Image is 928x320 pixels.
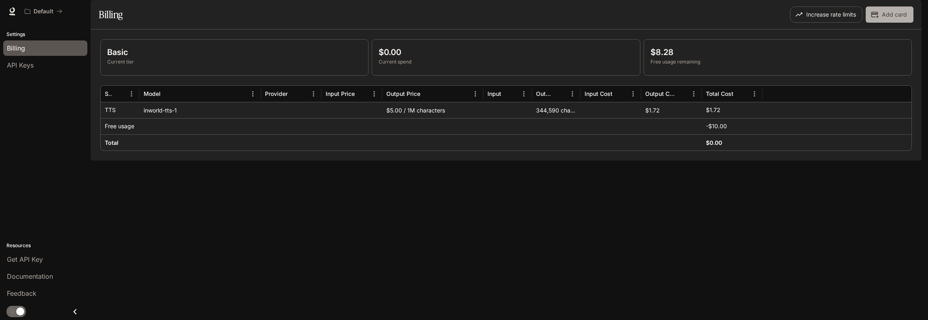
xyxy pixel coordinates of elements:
button: Increase rate limits [790,6,862,23]
p: $0.00 [379,46,633,58]
p: Default [34,8,53,15]
button: Menu [247,88,259,100]
p: Current tier [107,58,362,66]
div: Input Cost [585,90,612,97]
button: Menu [125,88,138,100]
div: Output Price [386,90,420,97]
div: Model [144,90,161,97]
p: -$10.00 [706,122,727,130]
button: Sort [554,88,566,100]
button: Menu [307,88,320,100]
h6: $0.00 [706,139,722,147]
button: Menu [748,88,761,100]
button: Sort [421,88,433,100]
button: Sort [288,88,301,100]
button: Sort [113,88,125,100]
p: TTS [105,106,116,114]
div: Provider [265,90,288,97]
div: Total Cost [706,90,733,97]
button: Menu [688,88,700,100]
button: All workspaces [21,3,66,19]
div: 344,590 characters [532,102,581,118]
button: Sort [356,88,368,100]
p: Current spend [379,58,633,66]
p: Free usage remaining [650,58,905,66]
button: Sort [161,88,174,100]
button: Menu [368,88,380,100]
p: Free usage [105,122,134,130]
div: Input Price [326,90,355,97]
button: Sort [676,88,688,100]
button: Sort [613,88,625,100]
div: Output [536,90,553,97]
div: $1.72 [641,102,702,118]
button: Menu [518,88,530,100]
button: Menu [566,88,578,100]
p: $1.72 [706,106,720,114]
div: Service [105,90,112,97]
h6: Total [105,139,119,147]
button: Sort [502,88,514,100]
p: $8.28 [650,46,905,58]
h1: Billing [99,6,123,23]
button: Menu [469,88,481,100]
div: $5.00 / 1M characters [382,102,483,118]
p: Basic [107,46,362,58]
div: inworld-tts-1 [140,102,261,118]
div: Input [487,90,501,97]
button: Add card [866,6,913,23]
button: Sort [734,88,746,100]
button: Menu [627,88,639,100]
div: Output Cost [645,90,675,97]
